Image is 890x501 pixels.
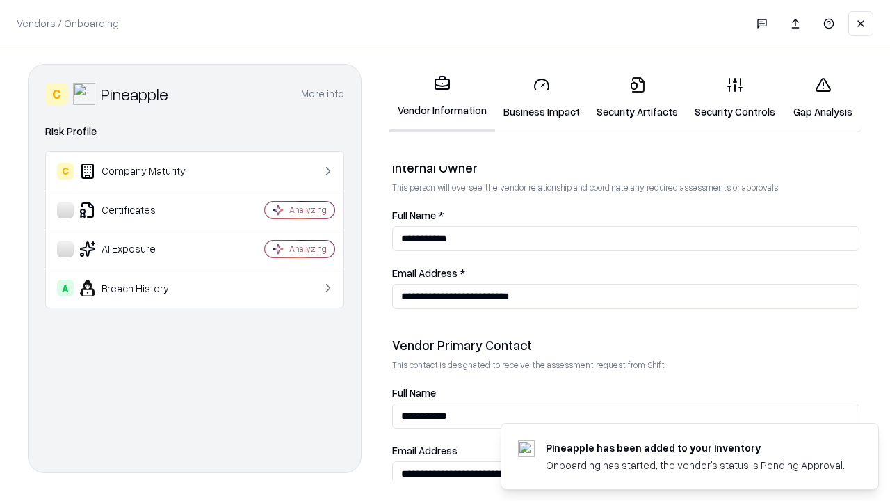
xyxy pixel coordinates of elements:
a: Security Controls [686,65,784,130]
a: Business Impact [495,65,588,130]
div: Internal Owner [392,159,859,176]
div: A [57,280,74,296]
img: Pineapple [73,83,95,105]
div: Analyzing [289,204,327,216]
button: More info [301,81,344,106]
div: C [57,163,74,180]
div: Certificates [57,202,223,218]
div: Pineapple has been added to your inventory [546,440,845,455]
p: This person will oversee the vendor relationship and coordinate any required assessments or appro... [392,182,859,193]
div: Vendor Primary Contact [392,337,859,353]
div: AI Exposure [57,241,223,257]
div: Company Maturity [57,163,223,180]
a: Gap Analysis [784,65,862,130]
a: Vendor Information [389,64,495,132]
p: Vendors / Onboarding [17,16,119,31]
div: Onboarding has started, the vendor's status is Pending Approval. [546,458,845,472]
div: Pineapple [101,83,168,105]
label: Email Address * [392,268,859,278]
label: Full Name * [392,210,859,221]
label: Full Name [392,388,859,398]
label: Email Address [392,445,859,456]
div: Analyzing [289,243,327,255]
div: Breach History [57,280,223,296]
img: pineappleenergy.com [518,440,535,457]
div: C [45,83,67,105]
a: Security Artifacts [588,65,686,130]
div: Risk Profile [45,123,344,140]
p: This contact is designated to receive the assessment request from Shift [392,359,859,371]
